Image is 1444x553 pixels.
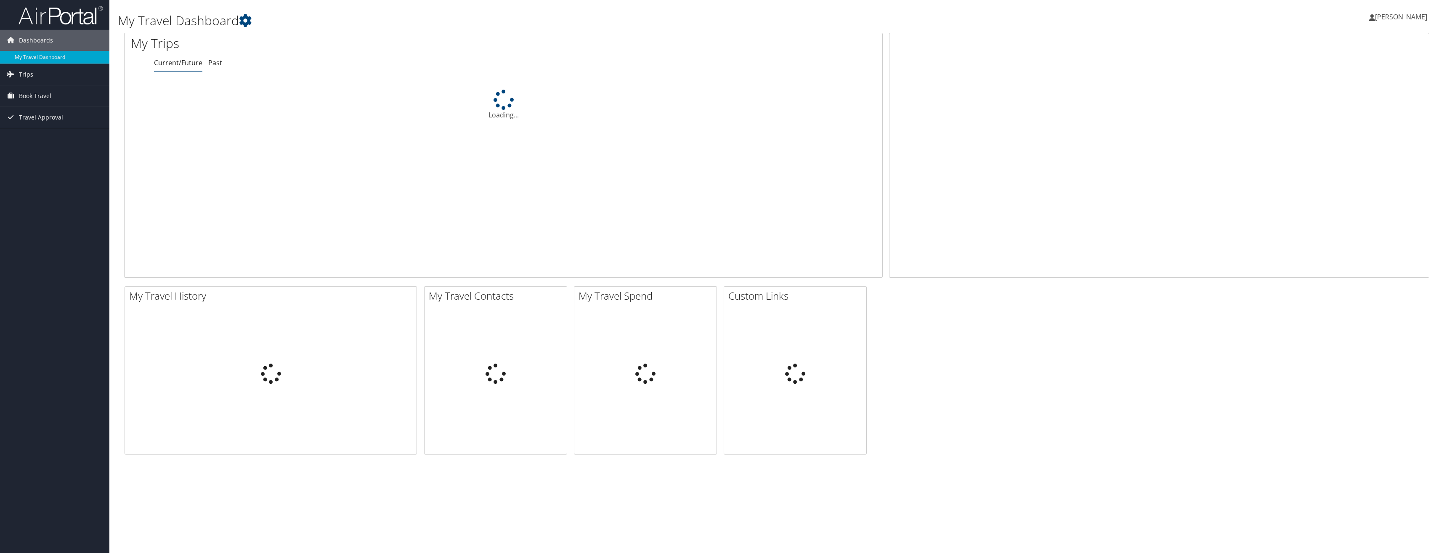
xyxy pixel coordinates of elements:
[429,289,567,303] h2: My Travel Contacts
[208,58,222,67] a: Past
[579,289,717,303] h2: My Travel Spend
[19,85,51,106] span: Book Travel
[19,30,53,51] span: Dashboards
[19,5,103,25] img: airportal-logo.png
[125,90,882,120] div: Loading...
[1375,12,1427,21] span: [PERSON_NAME]
[129,289,417,303] h2: My Travel History
[154,58,202,67] a: Current/Future
[19,107,63,128] span: Travel Approval
[1369,4,1436,29] a: [PERSON_NAME]
[19,64,33,85] span: Trips
[131,35,560,52] h1: My Trips
[728,289,866,303] h2: Custom Links
[118,12,996,29] h1: My Travel Dashboard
